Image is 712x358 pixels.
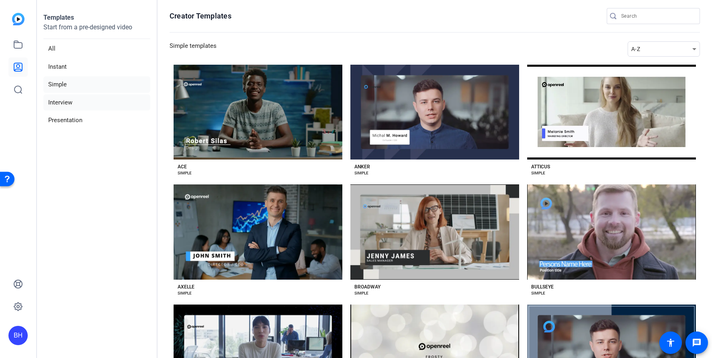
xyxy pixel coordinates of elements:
[621,11,694,21] input: Search
[174,184,342,279] button: Template image
[43,94,150,111] li: Interview
[43,112,150,129] li: Presentation
[178,170,192,176] div: SIMPLE
[350,65,519,160] button: Template image
[8,326,28,345] div: BH
[43,59,150,75] li: Instant
[531,170,545,176] div: SIMPLE
[12,13,25,25] img: blue-gradient.svg
[43,14,74,21] strong: Templates
[531,284,554,290] div: BULLSEYE
[350,184,519,279] button: Template image
[178,290,192,297] div: SIMPLE
[666,338,675,348] mat-icon: accessibility
[43,41,150,57] li: All
[178,164,187,170] div: ACE
[174,65,342,160] button: Template image
[692,338,702,348] mat-icon: message
[170,11,231,21] h1: Creator Templates
[531,290,545,297] div: SIMPLE
[527,184,696,279] button: Template image
[354,290,368,297] div: SIMPLE
[178,284,194,290] div: AXELLE
[631,46,640,52] span: A-Z
[354,284,381,290] div: BROADWAY
[531,164,550,170] div: ATTICUS
[170,41,217,57] h3: Simple templates
[354,164,370,170] div: ANKER
[354,170,368,176] div: SIMPLE
[527,65,696,160] button: Template image
[43,23,150,39] p: Start from a pre-designed video
[43,76,150,93] li: Simple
